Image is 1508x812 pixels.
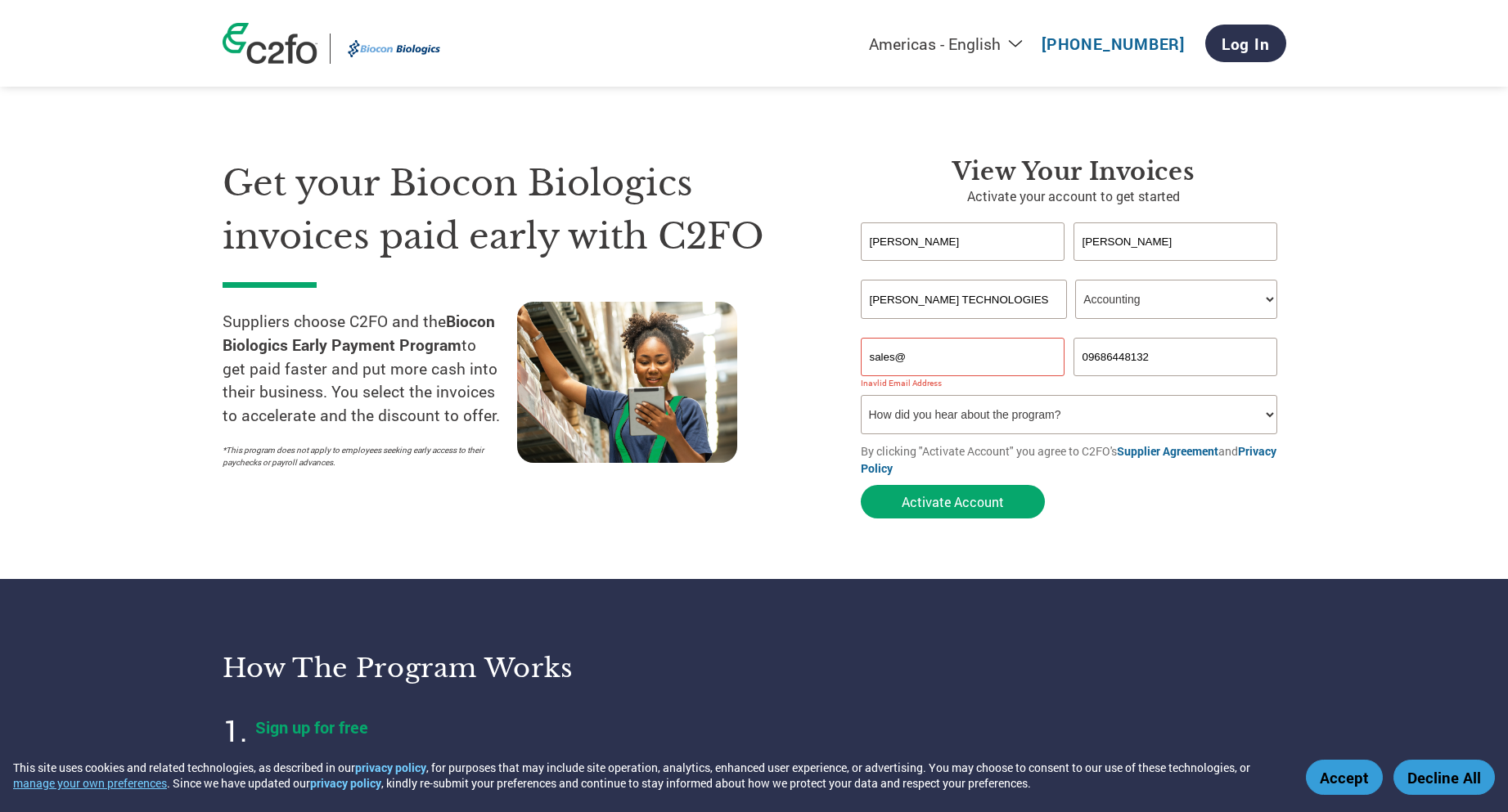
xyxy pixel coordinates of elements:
p: By clicking "Activate Account" you agree to C2FO's and [861,442,1286,477]
p: Create your account [255,742,664,763]
h3: View Your Invoices [861,157,1286,186]
h1: Get your Biocon Biologics invoices paid early with C2FO [223,157,812,262]
div: Invalid last name or last name is too long [1074,262,1278,273]
a: [PHONE_NUMBER] [1042,34,1185,54]
img: supply chain worker [517,302,737,463]
a: Privacy Policy [861,443,1276,476]
a: privacy policy [355,760,426,775]
input: Phone* [1074,338,1278,376]
a: Log In [1205,25,1286,62]
input: Last Name* [1074,222,1278,261]
input: Your company name* [861,280,1067,319]
button: Accept [1306,760,1383,795]
div: Inavlid Phone Number [1074,378,1278,388]
img: Biocon Biologics [343,34,446,64]
a: privacy policy [310,775,381,791]
button: Activate Account [861,485,1045,518]
p: *This program does not apply to employees seeking early access to their paychecks or payroll adva... [223,444,501,469]
select: Title/Role [1075,280,1277,319]
h4: Sign up for free [255,716,664,738]
a: Supplier Agreement [1117,443,1218,459]
input: Invalid Email format [861,338,1065,376]
button: manage your own preferences [13,775,167,791]
input: First Name* [861,222,1065,261]
div: Invalid first name or first name is too long [861,262,1065,273]
p: Activate your account to get started [861,186,1286,206]
p: Suppliers choose C2FO and the to get paid faster and put more cash into their business. You selec... [223,310,517,428]
div: This site uses cookies and related technologies, as described in our , for purposes that may incl... [13,760,1282,791]
h3: How the program works [223,652,734,684]
img: c2fo logo [223,23,317,64]
button: Decline All [1393,760,1495,795]
strong: Biocon Biologics Early Payment Program [223,311,495,355]
div: Invalid company name or company name is too long [861,321,1278,331]
div: Inavlid Email Address [861,378,1065,388]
